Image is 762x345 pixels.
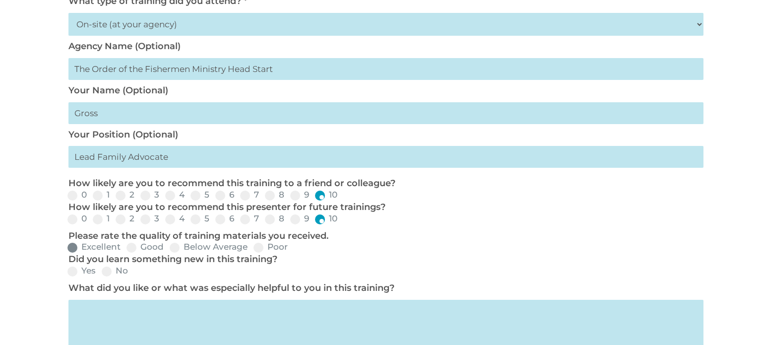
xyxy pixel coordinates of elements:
label: 3 [140,214,159,223]
label: Your Name (Optional) [68,85,168,96]
label: Agency Name (Optional) [68,41,181,52]
label: 2 [116,191,134,199]
label: 8 [265,214,284,223]
label: 10 [315,191,337,199]
label: 5 [190,191,209,199]
p: Did you learn something new in this training? [68,254,698,266]
label: 10 [315,214,337,223]
label: 4 [165,191,185,199]
label: 7 [240,214,259,223]
label: No [102,267,128,275]
label: Good [127,243,164,251]
label: What did you like or what was especially helpful to you in this training? [68,282,394,293]
p: How likely are you to recommend this presenter for future trainings? [68,202,698,213]
input: Head Start Agency [68,58,703,80]
label: 4 [165,214,185,223]
label: 0 [67,191,87,199]
p: Please rate the quality of training materials you received. [68,230,698,242]
label: Below Average [170,243,248,251]
label: 9 [290,214,309,223]
label: Your Position (Optional) [68,129,178,140]
label: 8 [265,191,284,199]
label: 2 [116,214,134,223]
label: Excellent [67,243,121,251]
label: Yes [67,267,96,275]
label: 0 [67,214,87,223]
p: How likely are you to recommend this training to a friend or colleague? [68,178,698,190]
label: 5 [190,214,209,223]
input: First Last [68,102,703,124]
label: Poor [254,243,288,251]
input: My primary roles is... [68,146,703,168]
label: 3 [140,191,159,199]
label: 6 [215,191,234,199]
label: 1 [93,191,110,199]
label: 1 [93,214,110,223]
label: 6 [215,214,234,223]
label: 7 [240,191,259,199]
label: 9 [290,191,309,199]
